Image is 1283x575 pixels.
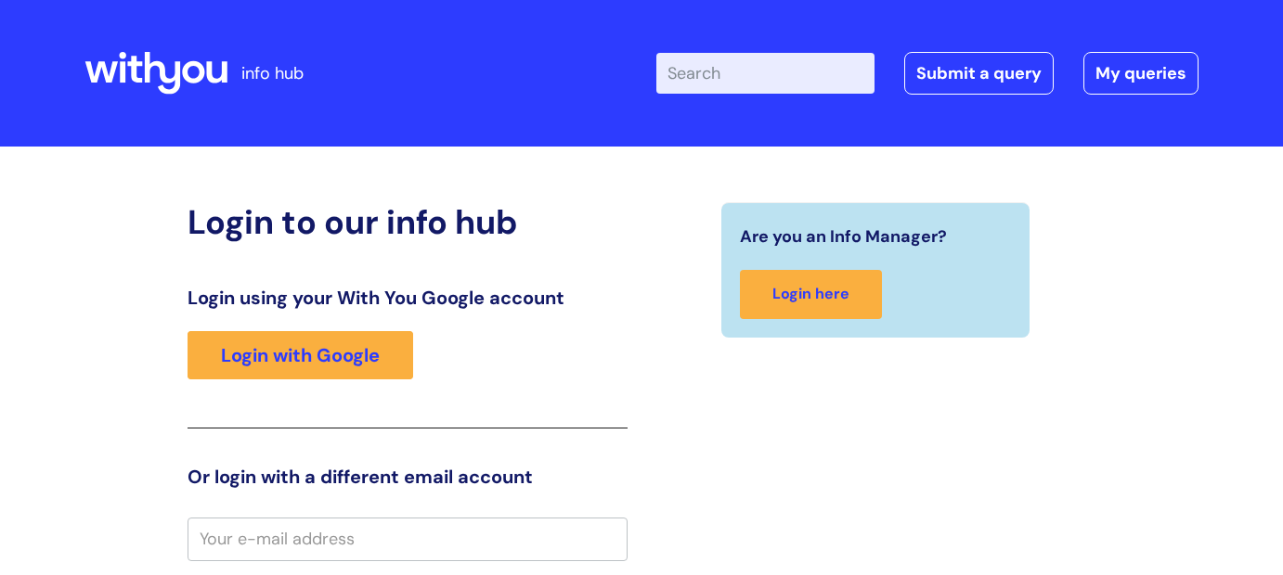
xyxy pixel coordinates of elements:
[1083,52,1199,95] a: My queries
[188,466,628,488] h3: Or login with a different email account
[188,287,628,309] h3: Login using your With You Google account
[904,52,1054,95] a: Submit a query
[656,53,875,94] input: Search
[241,58,304,88] p: info hub
[188,202,628,242] h2: Login to our info hub
[188,331,413,379] a: Login with Google
[740,222,947,251] span: Are you an Info Manager?
[188,517,628,560] input: Your e-mail address
[740,270,882,319] a: Login here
